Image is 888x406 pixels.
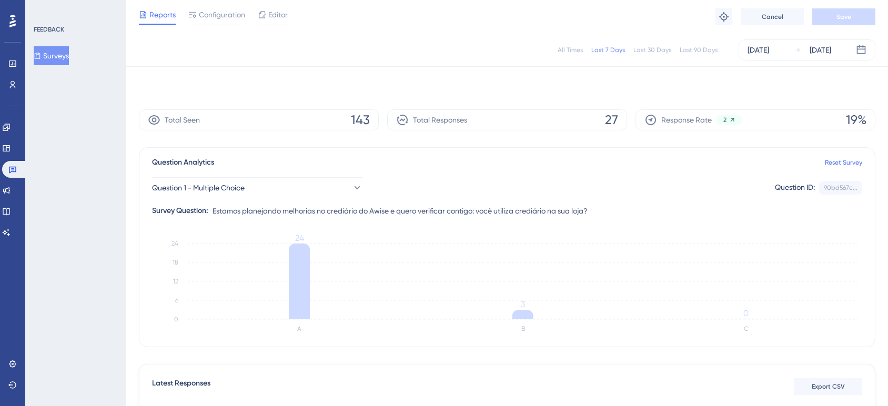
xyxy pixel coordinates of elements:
[633,46,671,54] div: Last 30 Days
[723,116,726,124] span: 2
[152,177,362,198] button: Question 1 - Multiple Choice
[413,114,467,126] span: Total Responses
[794,378,862,395] button: Export CSV
[34,25,64,34] div: FEEDBACK
[295,233,304,243] tspan: 24
[680,46,718,54] div: Last 90 Days
[748,44,769,56] div: [DATE]
[824,184,857,192] div: 90bd567c...
[152,205,208,217] div: Survey Question:
[173,259,178,266] tspan: 18
[661,114,712,126] span: Response Rate
[521,325,525,332] text: B
[297,325,301,332] text: A
[199,8,245,21] span: Configuration
[152,156,214,169] span: Question Analytics
[775,181,815,195] div: Question ID:
[558,46,583,54] div: All Times
[152,377,210,396] span: Latest Responses
[591,46,625,54] div: Last 7 Days
[836,13,851,21] span: Save
[605,111,618,128] span: 27
[846,111,866,128] span: 19%
[175,297,178,304] tspan: 6
[173,278,178,285] tspan: 12
[744,325,749,332] text: C
[152,181,245,194] span: Question 1 - Multiple Choice
[743,308,749,318] tspan: 0
[34,46,69,65] button: Surveys
[213,205,588,217] span: Estamos planejando melhorias no crediário do Awise e quero verificar contigo: você utiliza crediá...
[812,8,875,25] button: Save
[741,8,804,25] button: Cancel
[810,44,831,56] div: [DATE]
[171,240,178,247] tspan: 24
[762,13,783,21] span: Cancel
[174,316,178,323] tspan: 0
[149,8,176,21] span: Reports
[351,111,370,128] span: 143
[812,382,845,391] span: Export CSV
[521,299,525,309] tspan: 3
[268,8,288,21] span: Editor
[825,158,862,167] a: Reset Survey
[165,114,200,126] span: Total Seen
